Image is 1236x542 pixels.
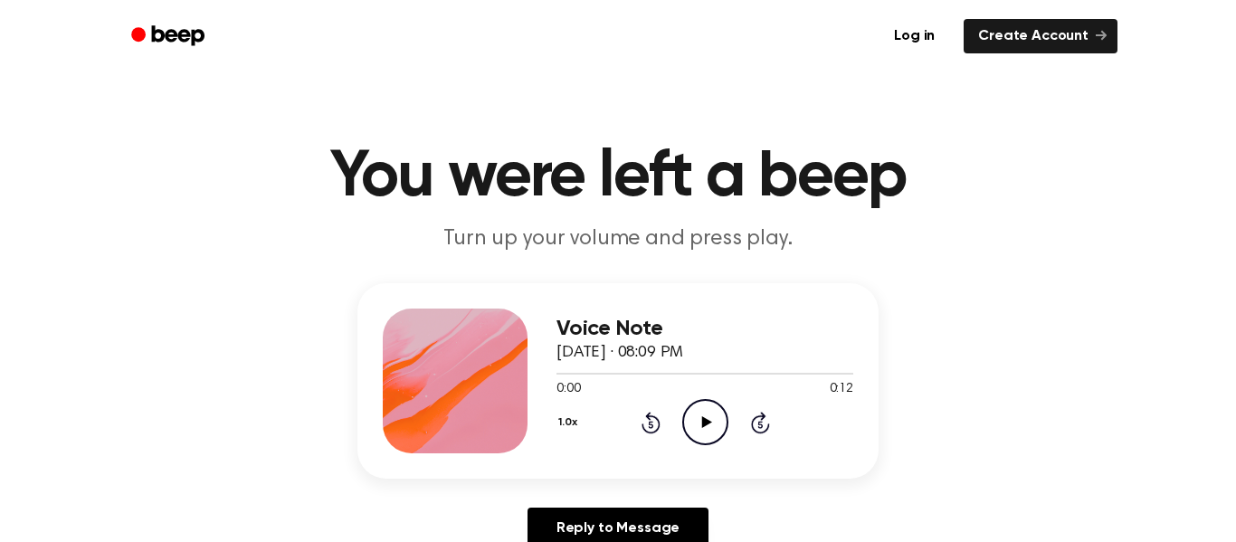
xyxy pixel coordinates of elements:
a: Log in [876,15,953,57]
span: [DATE] · 08:09 PM [556,345,683,361]
span: 0:00 [556,380,580,399]
span: 0:12 [830,380,853,399]
h3: Voice Note [556,317,853,341]
p: Turn up your volume and press play. [271,224,965,254]
button: 1.0x [556,407,584,438]
a: Create Account [964,19,1117,53]
a: Beep [119,19,221,54]
h1: You were left a beep [155,145,1081,210]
